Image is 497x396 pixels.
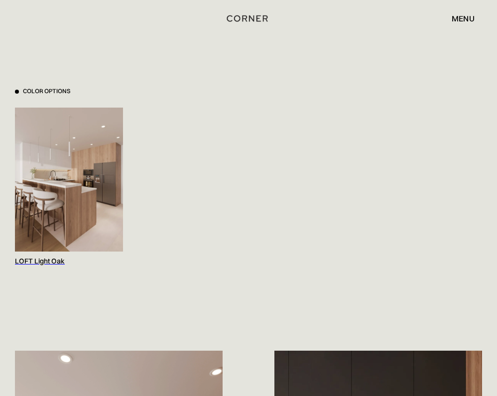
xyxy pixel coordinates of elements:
div: Color Options [23,87,70,96]
a: home [219,12,278,25]
div: menu [442,10,475,27]
a: LOFT Light Oak [15,108,123,266]
div: menu [452,14,475,22]
div: LOFT Light Oak [15,257,123,266]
